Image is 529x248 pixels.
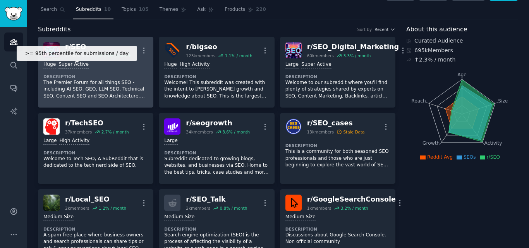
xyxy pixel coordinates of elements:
div: r/ seogrowth [186,118,250,128]
a: Topics105 [119,3,151,19]
dt: Description [43,150,148,156]
dt: Description [43,226,148,232]
span: Subreddits [38,25,71,34]
div: r/ SEO_cases [307,118,365,128]
dt: Description [285,74,390,79]
img: SEO_cases [285,118,302,135]
div: Huge [164,61,177,68]
dt: Description [43,74,148,79]
tspan: Growth [423,140,440,146]
a: Themes [157,3,189,19]
tspan: Reach [411,98,426,103]
div: Medium Size [43,214,74,221]
span: r/SEO [487,154,500,160]
div: 123k members [186,53,215,58]
span: Recent [374,27,388,32]
div: High Activity [180,61,210,68]
span: About this audience [406,25,467,34]
dt: Description [164,150,269,156]
div: r/ TechSEO [65,118,129,128]
div: High Activity [59,137,89,145]
div: 2.7 % / month [101,129,129,135]
a: SEO_Digital_Marketingr/SEO_Digital_Marketing60kmembers3.3% / monthLargeSuper ActiveDescriptionWel... [280,37,395,108]
div: 423k members [65,53,94,58]
p: Discussions about Google Search Console. Non official community [285,232,390,245]
div: 60k members [307,53,334,58]
span: 10 [104,6,111,13]
div: r/ SEO_Digital_Marketing [307,42,399,52]
a: SEO_casesr/SEO_cases13kmembersStale DataDescriptionThis is a community for both seasoned SEO prof... [280,113,395,184]
div: 1k members [307,205,331,211]
img: GummySearch logo [5,7,22,21]
div: Large [285,61,299,68]
p: Welcome to our subreddit where you'll find plenty of strategies shared by experts on SEO, Content... [285,79,390,100]
div: 1.2 % / month [99,205,126,211]
div: Medium Size [285,214,316,221]
div: ↑ 2.3 % / month [414,56,455,64]
div: 8.6 % / month [222,129,250,135]
img: SEO [43,42,60,58]
div: r/ SEO [65,42,131,52]
p: Subreddit dedicated to growing blogs, websites, and businesses via SEO. Home to the best tips, tr... [164,156,269,176]
div: 2.0 % / month [104,53,131,58]
span: Topics [122,6,136,13]
div: Super Active [58,61,89,68]
div: r/ Local_SEO [65,195,126,204]
div: r/ SEO_Talk [186,195,247,204]
a: bigseor/bigseo123kmembers1.1% / monthHugeHigh ActivityDescriptionWelcome! This subreddit was crea... [159,37,274,108]
span: Themes [160,6,179,13]
div: 13k members [307,129,334,135]
div: 1.1 % / month [225,53,252,58]
a: SEOr/SEO423kmembers2.0% / month>= 95th percentile for submissions / dayHugeSuper ActiveDescriptio... [38,37,153,108]
div: r/ GoogleSearchConsole [307,195,396,204]
img: GoogleSearchConsole [285,195,302,211]
div: Stale Data [343,129,364,135]
img: bigseo [164,42,180,58]
div: Curated Audience [406,37,518,45]
a: Search [38,3,68,19]
img: Local_SEO [43,195,60,211]
a: TechSEOr/TechSEO37kmembers2.7% / monthLargeHigh ActivityDescriptionWelcome to Tech SEO, A SubRedd... [38,113,153,184]
div: 2k members [65,205,89,211]
span: 220 [256,6,266,13]
a: Ask [194,3,216,19]
p: Welcome! This subreddit was created with the intent to [PERSON_NAME] growth and knowledge about S... [164,79,269,100]
span: Subreddits [76,6,101,13]
p: The Premier Forum for all things SEO - including AI SEO, GEO, LLM SEO, Technical SEO, Content SEO... [43,79,148,100]
a: seogrowthr/seogrowth34kmembers8.6% / monthLargeDescriptionSubreddit dedicated to growing blogs, w... [159,113,274,184]
span: Search [41,6,57,13]
div: 34k members [186,129,213,135]
span: Reddit Avg [427,154,453,160]
div: 695k Members [406,46,518,55]
dt: Description [285,143,390,148]
dt: Description [164,226,269,232]
div: Sort by [357,27,372,32]
div: 3.2 % / month [341,205,368,211]
span: 105 [139,6,149,13]
div: 0.8 % / month [220,205,247,211]
span: Products [225,6,245,13]
tspan: Age [457,72,467,77]
div: 2k members [186,205,210,211]
img: SEO_Digital_Marketing [285,42,302,58]
dt: Description [164,74,269,79]
img: seogrowth [164,118,180,135]
p: Welcome to Tech SEO, A SubReddit that is dedicated to the tech nerd side of SEO. [43,156,148,169]
a: Products220 [222,3,268,19]
div: Large [164,137,177,145]
div: 37k members [65,129,92,135]
img: TechSEO [43,118,60,135]
tspan: Activity [484,140,502,146]
div: Huge [43,61,56,68]
span: SEOs [464,154,476,160]
p: This is a community for both seasoned SEO professionals and those who are just beginning to explo... [285,148,390,169]
div: r/ bigseo [186,42,252,52]
dt: Description [285,226,390,232]
div: Large [43,137,57,145]
button: Recent [374,27,395,32]
div: Medium Size [164,214,194,221]
tspan: Size [498,98,508,103]
div: 3.3 % / month [343,53,371,58]
div: Super Active [301,61,331,68]
span: Ask [197,6,206,13]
